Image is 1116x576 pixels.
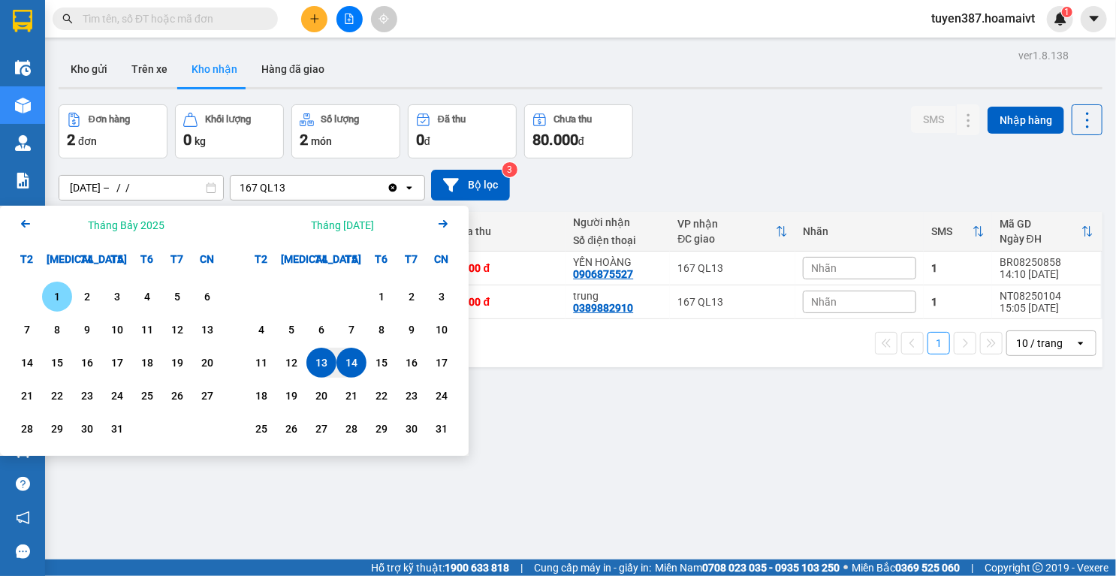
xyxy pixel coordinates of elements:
div: trung [573,290,662,302]
span: plus [309,14,320,24]
th: Toggle SortBy [924,212,992,252]
div: 14 [341,354,362,372]
div: Choose Thứ Sáu, tháng 07 25 2025. It's available. [132,381,162,411]
div: ver 1.8.138 [1018,47,1069,64]
div: 15:05 [DATE] [1000,302,1093,314]
strong: 0708 023 035 - 0935 103 250 [702,562,840,574]
div: Choose Thứ Sáu, tháng 08 15 2025. It's available. [366,348,397,378]
span: file-add [344,14,354,24]
div: 0366901099 [128,67,234,88]
button: Previous month. [17,215,35,235]
div: Choose Thứ Hai, tháng 08 25 2025. It's available. [246,414,276,444]
button: Chưa thu80.000đ [524,104,633,158]
div: 14:10 [DATE] [1000,268,1093,280]
div: [MEDICAL_DATA] [276,244,306,274]
button: Đã thu0đ [408,104,517,158]
div: Chưa thu [554,114,593,125]
div: 17 [107,354,128,372]
div: Choose Thứ Hai, tháng 08 4 2025. It's available. [246,315,276,345]
div: 30 [401,420,422,438]
div: Choose Thứ Tư, tháng 07 30 2025. It's available. [72,414,102,444]
div: Choose Thứ Năm, tháng 07 24 2025. It's available. [102,381,132,411]
span: đ [424,135,430,147]
div: 28 [17,420,38,438]
div: 16 [77,354,98,372]
span: question-circle [16,477,30,491]
div: Choose Thứ Năm, tháng 07 31 2025. It's available. [102,414,132,444]
img: warehouse-icon [15,98,31,113]
div: Choose Thứ Tư, tháng 07 9 2025. It's available. [72,315,102,345]
input: Selected 167 QL13. [287,180,288,195]
div: 12 [167,321,188,339]
div: 4 [251,321,272,339]
button: file-add [336,6,363,32]
span: kg [195,135,206,147]
div: 167 QL13 [677,262,788,274]
div: 11 [251,354,272,372]
div: 7 [17,321,38,339]
span: Cung cấp máy in - giấy in: [534,559,651,576]
div: 10 [107,321,128,339]
div: 29 [371,420,392,438]
span: | [520,559,523,576]
svg: open [1075,337,1087,349]
button: caret-down [1081,6,1107,32]
div: 0906875527 [573,268,633,280]
div: 25 [251,420,272,438]
svg: Arrow Left [17,215,35,233]
div: 31 [431,420,452,438]
sup: 3 [502,162,517,177]
div: Choose Thứ Năm, tháng 08 7 2025. It's available. [336,315,366,345]
div: Choose Chủ Nhật, tháng 08 3 2025. It's available. [427,282,457,312]
div: Choose Chủ Nhật, tháng 07 13 2025. It's available. [192,315,222,345]
button: Trên xe [119,51,179,87]
div: Choose Thứ Tư, tháng 07 23 2025. It's available. [72,381,102,411]
button: Next month. [434,215,452,235]
button: 1 [927,332,950,354]
div: YẾN HOÀNG [573,256,662,268]
div: 19 [167,354,188,372]
svg: Arrow Right [434,215,452,233]
div: Choose Thứ Năm, tháng 07 10 2025. It's available. [102,315,132,345]
svg: Clear value [387,182,399,194]
input: Tìm tên, số ĐT hoặc mã đơn [83,11,260,27]
span: aim [379,14,389,24]
div: 8 [371,321,392,339]
div: Choose Thứ Năm, tháng 07 3 2025. It's available. [102,282,132,312]
div: Choose Thứ Sáu, tháng 08 8 2025. It's available. [366,315,397,345]
div: 5 [281,321,302,339]
div: Choose Thứ Bảy, tháng 07 26 2025. It's available. [162,381,192,411]
span: 1 [1064,7,1069,17]
img: solution-icon [15,173,31,188]
div: 29 [47,420,68,438]
div: 14 [17,354,38,372]
div: Choose Thứ Sáu, tháng 07 4 2025. It's available. [132,282,162,312]
div: T6 [366,244,397,274]
div: 10 / trang [1016,336,1063,351]
span: tuyen387.hoamaivt [919,9,1047,28]
span: Nhãn [811,296,837,308]
div: Tháng Bảy 2025 [88,218,164,233]
div: 26 [167,387,188,405]
div: 23 [401,387,422,405]
div: T4 [72,244,102,274]
div: 13 [311,354,332,372]
div: 5 [167,288,188,306]
div: Choose Thứ Ba, tháng 07 1 2025. It's available. [42,282,72,312]
th: Toggle SortBy [992,212,1101,252]
span: món [311,135,332,147]
span: | [971,559,973,576]
div: 10 [431,321,452,339]
div: Choose Thứ Ba, tháng 07 22 2025. It's available. [42,381,72,411]
div: Choose Thứ Hai, tháng 07 28 2025. It's available. [12,414,42,444]
div: 9 [401,321,422,339]
img: icon-new-feature [1054,12,1067,26]
div: Selected end date. Thứ Năm, tháng 08 14 2025. It's available. [336,348,366,378]
button: Kho gửi [59,51,119,87]
div: Choose Thứ Năm, tháng 07 17 2025. It's available. [102,348,132,378]
button: Số lượng2món [291,104,400,158]
div: Choose Chủ Nhật, tháng 07 27 2025. It's available. [192,381,222,411]
div: Choose Thứ Tư, tháng 08 6 2025. It's available. [306,315,336,345]
div: Hàng Bà Rịa [128,13,234,49]
div: Choose Thứ Hai, tháng 08 11 2025. It's available. [246,348,276,378]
